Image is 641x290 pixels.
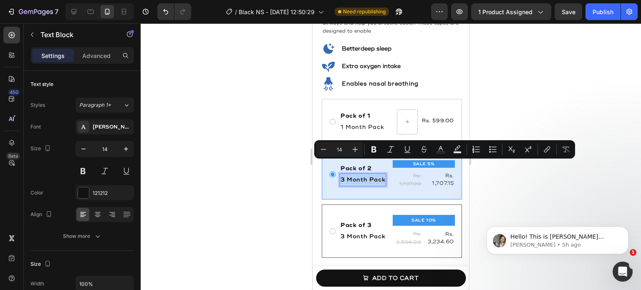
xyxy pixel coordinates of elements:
[8,89,20,96] div: 450
[562,8,575,15] span: Save
[593,8,613,16] div: Publish
[93,189,132,197] div: 121212
[40,30,111,40] p: Text Block
[30,280,44,287] div: Width
[313,23,469,290] iframe: Design area
[555,3,582,20] button: Save
[474,209,641,267] iframe: Intercom notifications message
[157,3,191,20] div: Undo/Redo
[630,249,636,256] span: 1
[30,229,134,244] button: Show more
[585,3,621,20] button: Publish
[6,153,20,159] div: Beta
[30,123,41,131] div: Font
[82,51,111,60] p: Advanced
[93,124,132,131] div: [PERSON_NAME] Grotesk SemiBold
[471,3,551,20] button: 1 product assigned
[314,140,575,159] div: Editor contextual toolbar
[55,7,58,17] p: 7
[478,8,532,16] span: 1 product assigned
[30,259,53,270] div: Size
[30,143,53,154] div: Size
[63,232,102,240] div: Show more
[30,209,54,220] div: Align
[30,101,45,109] div: Styles
[3,3,62,20] button: 7
[30,189,43,197] div: Color
[76,98,134,113] button: Paragraph 1*
[613,262,633,282] iframe: Intercom live chat
[235,8,237,16] span: /
[343,8,386,15] span: Need republishing
[239,8,315,16] span: Black NS - [DATE] 12:50:29
[41,51,65,60] p: Settings
[79,101,111,109] span: Paragraph 1*
[30,81,53,88] div: Text style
